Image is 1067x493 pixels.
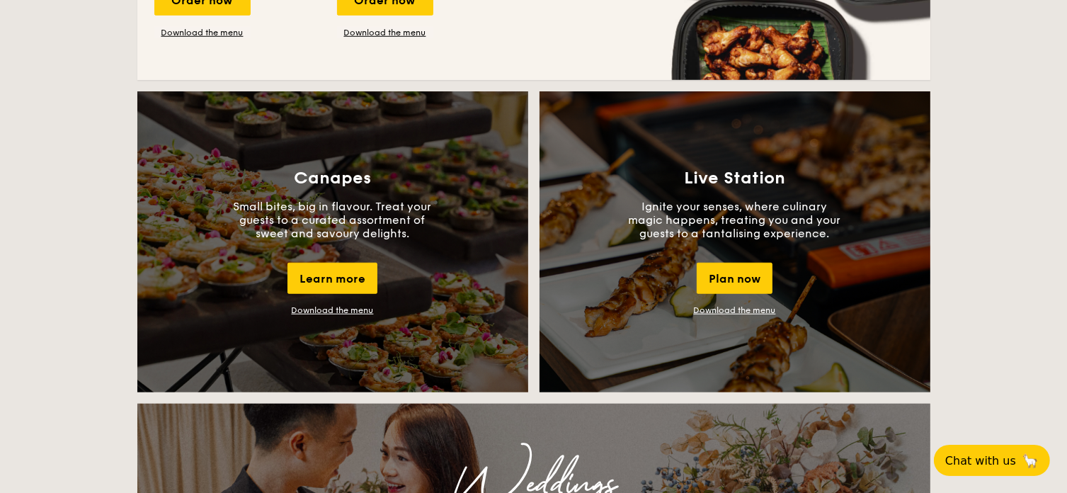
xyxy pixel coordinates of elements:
[337,27,433,38] a: Download the menu
[154,27,251,38] a: Download the menu
[694,305,776,315] a: Download the menu
[684,169,785,188] h3: Live Station
[294,169,371,188] h3: Canapes
[287,263,377,294] div: Learn more
[629,200,841,240] p: Ignite your senses, where culinary magic happens, treating you and your guests to a tantalising e...
[934,445,1050,476] button: Chat with us🦙
[697,263,772,294] div: Plan now
[1022,453,1039,469] span: 🦙
[227,200,439,240] p: Small bites, big in flavour. Treat your guests to a curated assortment of sweet and savoury delig...
[945,454,1016,467] span: Chat with us
[292,305,374,315] a: Download the menu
